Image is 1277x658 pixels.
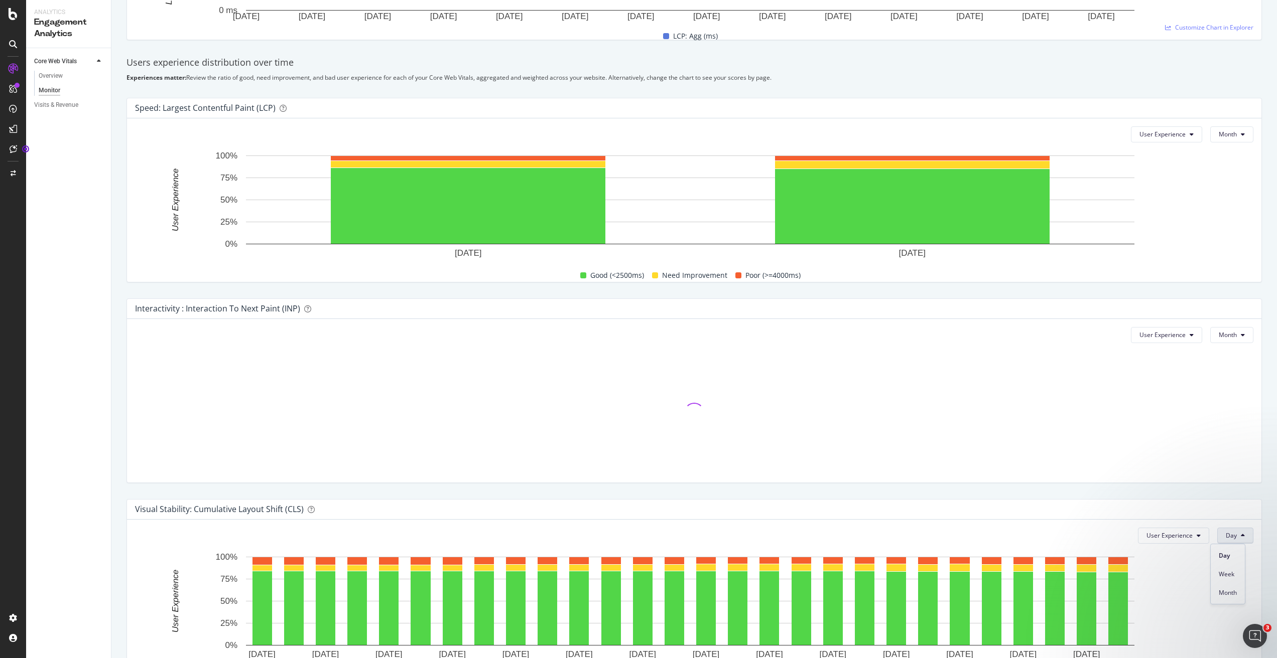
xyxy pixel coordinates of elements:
span: Week [1219,570,1237,579]
span: Month [1219,331,1237,339]
a: Monitor [39,85,104,96]
text: User Experience [171,169,180,232]
div: Visual Stability: Cumulative Layout Shift (CLS) [135,504,304,514]
text: [DATE] [455,248,482,258]
div: Speed: Largest Contentful Paint (LCP) [135,103,276,113]
text: [DATE] [899,248,926,258]
text: 75% [220,173,237,183]
span: Need Improvement [662,269,727,281]
a: Visits & Revenue [34,100,104,110]
text: 0% [225,239,237,249]
text: 50% [220,596,237,606]
div: Core Web Vitals [34,56,77,67]
span: Month [1219,588,1237,597]
span: Poor (>=4000ms) [745,269,801,281]
div: Tooltip anchor [21,144,30,153]
span: User Experience [1146,531,1193,540]
text: 100% [216,151,237,160]
button: Month [1210,126,1253,142]
button: User Experience [1131,327,1202,343]
text: 100% [216,552,237,562]
a: Core Web Vitals [34,56,94,67]
div: Overview [39,71,63,81]
text: [DATE] [233,12,260,22]
div: Visits & Revenue [34,100,78,110]
span: Good (<2500ms) [590,269,644,281]
div: Review the ratio of good, need improvement, and bad user experience for each of your Core Web Vit... [126,73,1262,82]
button: User Experience [1131,126,1202,142]
text: 75% [220,574,237,584]
button: Month [1210,327,1253,343]
b: Experiences matter: [126,73,186,82]
text: 0 ms [219,6,237,16]
text: 0% [225,640,237,650]
span: User Experience [1139,130,1186,138]
text: 50% [220,195,237,205]
text: [DATE] [1088,12,1115,22]
text: [DATE] [825,12,852,22]
span: Day [1226,531,1237,540]
text: [DATE] [627,12,655,22]
span: LCP: Agg (ms) [673,30,718,42]
text: [DATE] [496,12,523,22]
text: [DATE] [562,12,589,22]
span: 3 [1263,624,1271,632]
text: 25% [220,217,237,227]
text: [DATE] [1022,12,1049,22]
div: Monitor [39,85,60,96]
div: Users experience distribution over time [126,56,1262,69]
text: [DATE] [759,12,786,22]
span: Customize Chart in Explorer [1175,23,1253,32]
div: Analytics [34,8,103,17]
text: [DATE] [693,12,720,22]
span: Day [1219,551,1237,560]
text: [DATE] [299,12,326,22]
span: User Experience [1139,331,1186,339]
text: [DATE] [890,12,918,22]
text: 25% [220,618,237,628]
text: [DATE] [364,12,392,22]
a: Overview [39,71,104,81]
text: [DATE] [956,12,983,22]
div: Engagement Analytics [34,17,103,40]
svg: A chart. [135,150,1246,261]
a: Customize Chart in Explorer [1165,23,1253,32]
div: Interactivity : Interaction to Next Paint (INP) [135,303,300,313]
text: User Experience [171,570,180,633]
iframe: Intercom live chat [1243,624,1267,648]
button: Day [1217,528,1253,544]
text: [DATE] [430,12,457,22]
button: User Experience [1138,528,1209,544]
span: Month [1219,130,1237,138]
